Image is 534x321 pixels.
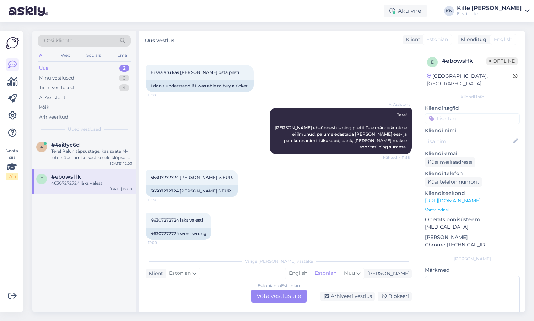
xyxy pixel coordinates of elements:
[169,270,191,277] span: Estonian
[378,292,412,301] div: Blokeeri
[119,65,129,72] div: 2
[442,57,486,65] div: # ebowsffk
[425,177,482,187] div: Küsi telefoninumbrit
[51,180,132,186] div: 46307272724 läks valesti
[6,148,18,180] div: Vaata siia
[110,161,132,166] div: [DATE] 12:03
[425,170,520,177] p: Kliendi telefon
[148,92,174,98] span: 11:58
[444,6,454,16] div: KN
[425,223,520,231] p: [MEDICAL_DATA]
[458,36,488,43] div: Klienditugi
[151,175,233,180] span: 56307272724 [PERSON_NAME] 5 EUR.
[119,84,129,91] div: 4
[425,104,520,112] p: Kliendi tag'id
[384,5,427,17] div: Aktiivne
[40,144,43,149] span: 4
[457,5,530,17] a: Kille [PERSON_NAME]Eesti Loto
[425,256,520,262] div: [PERSON_NAME]
[425,234,520,241] p: [PERSON_NAME]
[6,173,18,180] div: 2 / 3
[425,157,475,167] div: Küsi meiliaadressi
[425,94,520,100] div: Kliendi info
[251,290,307,303] div: Võta vestlus üle
[285,268,311,279] div: English
[426,36,448,43] span: Estonian
[148,197,174,203] span: 11:59
[6,36,19,50] img: Askly Logo
[425,207,520,213] p: Vaata edasi ...
[39,84,74,91] div: Tiimi vestlused
[51,142,80,148] span: #4si8yc6d
[457,5,522,11] div: Kille [PERSON_NAME]
[311,268,340,279] div: Estonian
[344,270,355,276] span: Muu
[40,176,43,181] span: e
[51,174,81,180] span: #ebowsffk
[431,59,434,65] span: e
[39,75,74,82] div: Minu vestlused
[403,36,420,43] div: Klient
[38,51,46,60] div: All
[425,113,520,124] input: Lisa tag
[383,102,410,107] span: AI Assistent
[85,51,102,60] div: Socials
[425,266,520,274] p: Märkmed
[68,126,101,132] span: Uued vestlused
[110,186,132,192] div: [DATE] 12:00
[148,240,174,245] span: 12:00
[427,72,513,87] div: [GEOGRAPHIC_DATA], [GEOGRAPHIC_DATA]
[425,241,520,249] p: Chrome [TECHNICAL_ID]
[365,270,410,277] div: [PERSON_NAME]
[51,148,132,161] div: Tere! Palun täpsustage, kas saate M-loto nõustumise kastikesele klõpsates mingi veateate või mis ...
[383,155,410,160] span: Nähtud ✓ 11:58
[146,270,163,277] div: Klient
[146,258,412,265] div: Valige [PERSON_NAME] vastake
[39,65,48,72] div: Uus
[39,94,65,101] div: AI Assistent
[116,51,131,60] div: Email
[146,80,254,92] div: I don't understand if I was able to buy a ticket.
[59,51,72,60] div: Web
[151,70,239,75] span: Ei saa aru kas [PERSON_NAME] osta pileti
[320,292,375,301] div: Arhiveeri vestlus
[425,127,520,134] p: Kliendi nimi
[425,150,520,157] p: Kliendi email
[146,185,238,197] div: 56307272724 [PERSON_NAME] 5 EUR.
[486,57,518,65] span: Offline
[39,114,68,121] div: Arhiveeritud
[119,75,129,82] div: 0
[425,216,520,223] p: Operatsioonisüsteem
[44,37,72,44] span: Otsi kliente
[457,11,522,17] div: Eesti Loto
[258,283,300,289] div: Estonian to Estonian
[145,35,174,44] label: Uus vestlus
[425,197,481,204] a: [URL][DOMAIN_NAME]
[151,217,203,223] span: 46307272724 läks valesti
[494,36,512,43] span: English
[146,228,211,240] div: 46307272724 went wrong
[39,104,49,111] div: Kõik
[425,137,512,145] input: Lisa nimi
[425,190,520,197] p: Klienditeekond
